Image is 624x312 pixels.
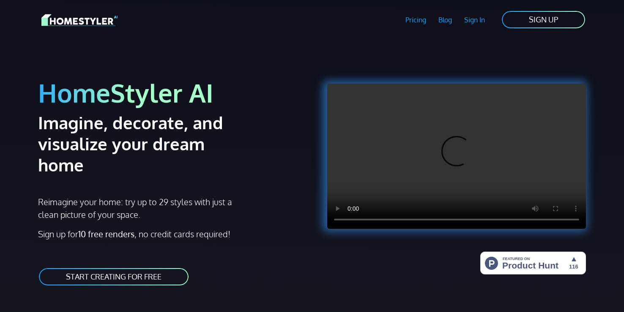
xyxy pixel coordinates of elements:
a: Blog [432,10,458,30]
a: Sign In [458,10,491,30]
img: HomeStyler AI - Interior Design Made Easy: One Click to Your Dream Home | Product Hunt [480,252,586,274]
p: Reimagine your home: try up to 29 styles with just a clean picture of your space. [38,195,240,221]
img: HomeStyler AI logo [41,13,118,27]
strong: 10 free renders [78,228,134,239]
h2: Imagine, decorate, and visualize your dream home [38,112,253,175]
a: Pricing [400,10,432,30]
a: START CREATING FOR FREE [38,267,189,286]
p: Sign up for , no credit cards required! [38,228,307,240]
a: SIGN UP [501,10,586,29]
h1: HomeStyler AI [38,77,307,109]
